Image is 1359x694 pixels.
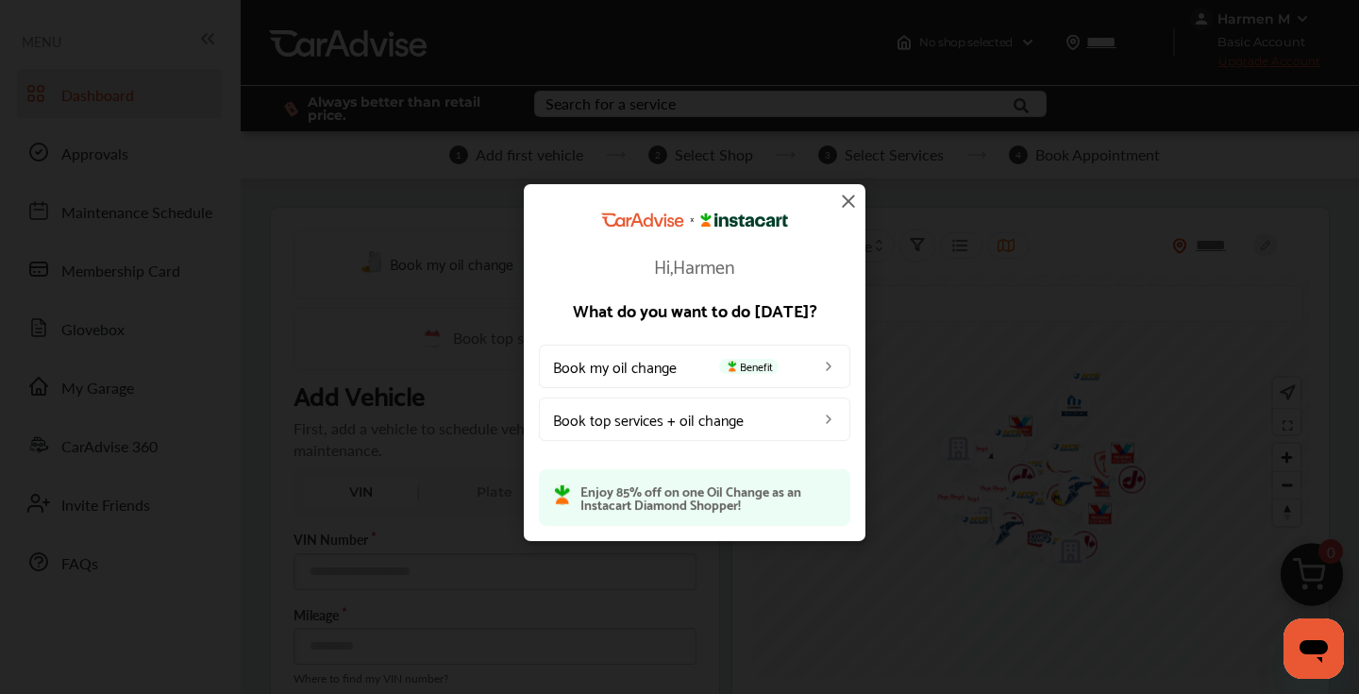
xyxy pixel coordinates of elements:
[1283,618,1344,679] iframe: Button to launch messaging window
[539,255,850,274] p: Hi, Harmen
[601,212,788,228] img: CarAdvise Instacart Logo
[821,411,836,426] img: left_arrow_icon.0f472efe.svg
[554,483,571,504] img: instacart-icon.73bd83c2.svg
[725,360,740,371] img: instacart-icon.73bd83c2.svg
[580,483,835,510] p: Enjoy 85% off on one Oil Change as an Instacart Diamond Shopper!
[539,397,850,440] a: Book top services + oil change
[719,358,779,373] span: Benefit
[539,300,850,317] p: What do you want to do [DATE]?
[539,344,850,387] a: Book my oil changeBenefit
[821,358,836,373] img: left_arrow_icon.0f472efe.svg
[837,190,860,212] img: close-icon.a004319c.svg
